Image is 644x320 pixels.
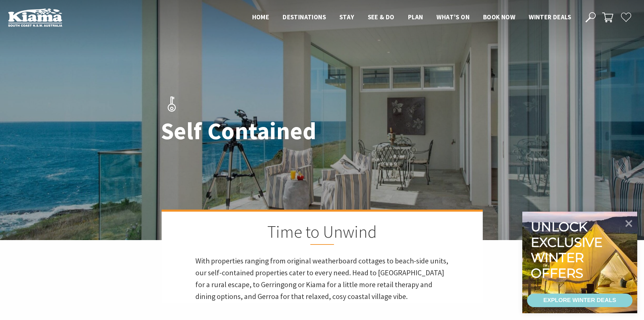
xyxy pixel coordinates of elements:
[543,294,616,307] div: EXPLORE WINTER DEALS
[245,12,578,23] nav: Main Menu
[339,13,354,21] span: Stay
[368,13,395,21] span: See & Do
[195,255,449,303] p: With properties ranging from original weatherboard cottages to beach-side units, our self-contain...
[436,13,470,21] span: What’s On
[161,118,352,144] h1: Self Contained
[531,219,605,281] div: Unlock exclusive winter offers
[195,222,449,245] h2: Time to Unwind
[483,13,515,21] span: Book now
[283,13,326,21] span: Destinations
[408,13,423,21] span: Plan
[252,13,269,21] span: Home
[527,294,633,307] a: EXPLORE WINTER DEALS
[529,13,571,21] span: Winter Deals
[8,8,62,27] img: Kiama Logo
